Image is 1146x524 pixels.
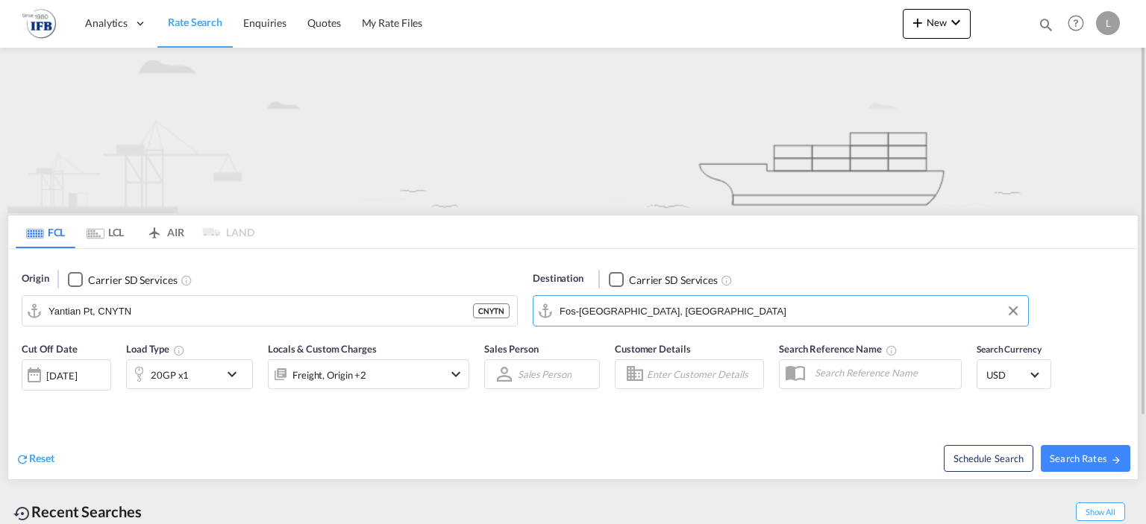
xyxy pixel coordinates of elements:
md-icon: icon-magnify [1038,16,1054,33]
span: Rate Search [168,16,222,28]
div: Help [1063,10,1096,37]
span: Cut Off Date [22,343,78,355]
md-datepicker: Select [22,389,33,409]
md-checkbox: Checkbox No Ink [609,271,718,287]
div: Carrier SD Services [629,273,718,288]
md-icon: Unchecked: Search for CY (Container Yard) services for all selected carriers.Checked : Search for... [181,274,192,286]
button: icon-plus 400-fgNewicon-chevron-down [903,9,971,39]
input: Search Reference Name [807,362,961,384]
input: Search by Port [48,300,473,322]
button: Note: By default Schedule search will only considerorigin ports, destination ports and cut off da... [944,445,1033,472]
md-icon: Your search will be saved by the below given name [886,344,898,356]
md-icon: icon-plus 400-fg [909,13,927,31]
span: Destination [533,271,583,286]
div: Carrier SD Services [88,273,177,288]
img: new-FCL.png [7,48,1139,213]
div: Freight Origin Destination Dock Stuffing [292,364,366,385]
div: icon-refreshReset [16,451,54,467]
span: Reset [29,452,54,464]
md-checkbox: Checkbox No Ink [68,271,177,287]
md-icon: Unchecked: Search for CY (Container Yard) services for all selected carriers.Checked : Search for... [721,274,733,286]
span: My Rate Files [362,16,423,29]
img: de31bbe0256b11eebba44b54815f083d.png [22,7,56,40]
span: Customer Details [615,343,690,355]
md-tab-item: AIR [135,215,195,248]
md-icon: icon-chevron-down [223,365,248,383]
md-icon: icon-chevron-down [947,13,965,31]
button: Clear Input [1002,300,1024,322]
input: Search by Port [560,300,1021,322]
span: Analytics [85,16,128,31]
md-select: Select Currency: $ USDUnited States Dollar [985,364,1043,385]
input: Enter Customer Details [647,363,759,385]
div: [DATE] [22,359,111,391]
div: L [1096,11,1120,35]
span: Search Rates [1050,452,1121,464]
span: Origin [22,271,48,286]
div: 20GP x1 [151,364,189,385]
span: Search Currency [977,344,1042,355]
button: Search Ratesicon-arrow-right [1041,445,1130,472]
md-icon: icon-refresh [16,452,29,466]
span: Sales Person [484,343,539,355]
md-icon: icon-backup-restore [13,505,31,523]
md-pagination-wrapper: Use the left and right arrow keys to navigate between tabs [16,215,254,248]
span: Help [1063,10,1089,36]
md-input-container: Fos-sur-Mer, FRFOS [533,296,1028,326]
md-tab-item: FCL [16,215,75,248]
md-icon: Select multiple loads to view rates [173,344,185,356]
md-icon: icon-chevron-down [447,365,465,383]
span: Show All [1076,502,1125,521]
md-icon: icon-airplane [145,224,163,235]
div: Origin Checkbox No InkUnchecked: Search for CY (Container Yard) services for all selected carrier... [8,249,1138,479]
md-icon: icon-arrow-right [1111,455,1121,465]
div: Freight Origin Destination Dock Stuffingicon-chevron-down [268,359,469,389]
span: Enquiries [243,16,286,29]
md-select: Sales Person [516,364,573,385]
md-input-container: Yantian Pt, CNYTN [22,296,517,326]
div: [DATE] [46,369,77,382]
div: 20GP x1icon-chevron-down [126,359,253,389]
span: Load Type [126,343,185,355]
div: CNYTN [473,303,510,318]
md-tab-item: LCL [75,215,135,248]
span: USD [986,368,1028,382]
span: Search Reference Name [779,343,898,355]
span: Locals & Custom Charges [268,343,377,355]
div: icon-magnify [1038,16,1054,39]
span: Quotes [307,16,340,29]
span: New [909,16,965,28]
